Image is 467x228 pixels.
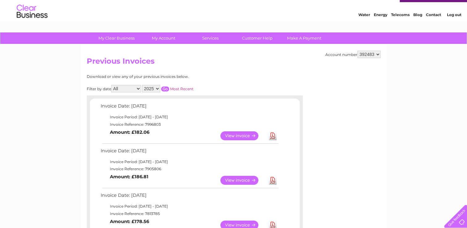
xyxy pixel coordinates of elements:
div: Account number [325,51,381,58]
a: Blog [413,26,422,31]
a: Download [269,131,277,140]
a: Telecoms [391,26,410,31]
a: Services [185,32,236,44]
img: logo.png [16,16,48,35]
td: Invoice Period: [DATE] - [DATE] [99,203,280,210]
a: Most Recent [170,87,194,91]
a: My Clear Business [91,32,142,44]
a: Make A Payment [279,32,330,44]
b: Amount: £186.81 [110,174,148,179]
a: 0333 014 3131 [351,3,393,11]
h2: Previous Invoices [87,57,381,69]
td: Invoice Reference: 7905806 [99,165,280,173]
a: Log out [447,26,461,31]
a: Water [358,26,370,31]
b: Amount: £178.56 [110,219,149,224]
div: Download or view any of your previous invoices below. [87,74,249,79]
a: View [220,131,266,140]
td: Invoice Reference: 7996803 [99,121,280,128]
a: Download [269,176,277,185]
td: Invoice Date: [DATE] [99,102,280,113]
td: Invoice Date: [DATE] [99,191,280,203]
td: Invoice Period: [DATE] - [DATE] [99,158,280,166]
div: Filter by date [87,85,249,92]
a: Contact [426,26,441,31]
a: My Account [138,32,189,44]
b: Amount: £182.06 [110,129,149,135]
td: Invoice Period: [DATE] - [DATE] [99,113,280,121]
a: View [220,176,266,185]
a: Energy [374,26,387,31]
div: Clear Business is a trading name of Verastar Limited (registered in [GEOGRAPHIC_DATA] No. 3667643... [88,3,380,30]
td: Invoice Reference: 7813785 [99,210,280,217]
a: Customer Help [232,32,283,44]
td: Invoice Date: [DATE] [99,147,280,158]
